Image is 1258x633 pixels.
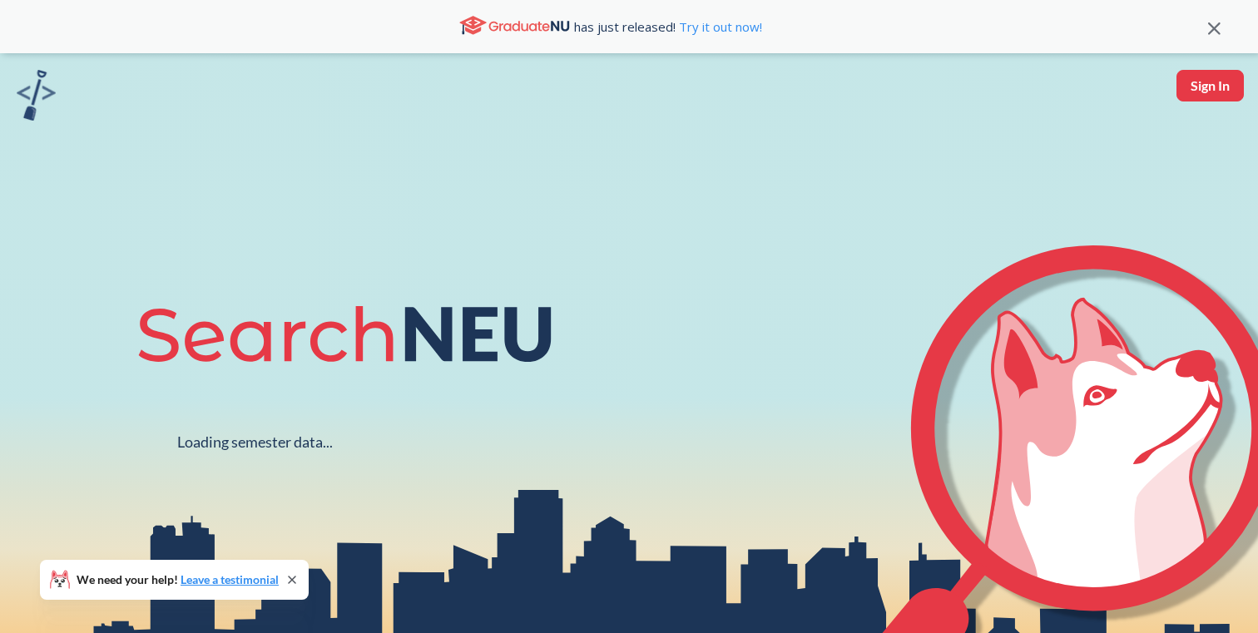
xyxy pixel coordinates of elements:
a: Try it out now! [676,18,762,35]
img: sandbox logo [17,70,56,121]
span: We need your help! [77,574,279,586]
div: Loading semester data... [177,433,333,452]
span: has just released! [574,17,762,36]
button: Sign In [1176,70,1244,101]
a: Leave a testimonial [181,572,279,586]
a: sandbox logo [17,70,56,126]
